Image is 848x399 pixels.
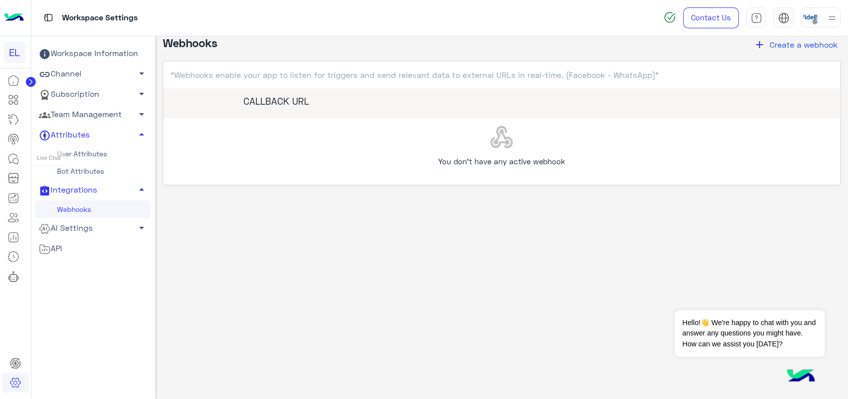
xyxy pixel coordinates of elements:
[754,39,766,51] i: add
[4,7,24,28] img: Logo
[35,238,151,259] a: API
[136,129,148,140] span: arrow_drop_up
[35,44,151,64] a: Workspace Information
[136,67,148,79] span: arrow_drop_down
[136,222,148,234] span: arrow_drop_down
[163,62,841,88] span: “Webhooks enable your app to listen for triggers and send relevant data to external URLs in real-...
[35,64,151,84] a: Channel
[675,310,824,357] span: Hello!👋 We're happy to chat with you and answer any questions you might have. How can we assist y...
[783,359,818,394] img: hulul-logo.png
[35,145,151,163] a: User Attributes
[4,42,25,63] div: EL
[664,11,676,23] img: spinner
[136,108,148,120] span: arrow_drop_down
[171,96,382,107] h5: CALLBACK URL
[751,36,841,54] button: addCreate a webhook
[770,40,838,49] span: Create a webhook
[42,11,55,24] img: tab
[778,12,789,24] img: tab
[746,7,766,28] a: tab
[35,105,151,125] a: Team Management
[438,156,565,167] p: You don’t have any active webhook
[136,88,148,100] span: arrow_drop_down
[35,84,151,105] a: Subscription
[163,36,217,50] h4: Webhooks
[35,200,151,218] a: Webhooks
[31,150,74,166] div: Live Chat
[35,218,151,238] a: AI Settings
[39,242,62,255] span: API
[136,184,148,196] span: arrow_drop_up
[62,11,138,25] p: Workspace Settings
[35,125,151,145] a: Attributes
[803,10,817,24] img: userImage
[751,12,762,24] img: tab
[683,7,739,28] a: Contact Us
[826,12,838,24] img: profile
[35,163,151,180] a: Bot Attributes
[35,180,151,200] a: Integrations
